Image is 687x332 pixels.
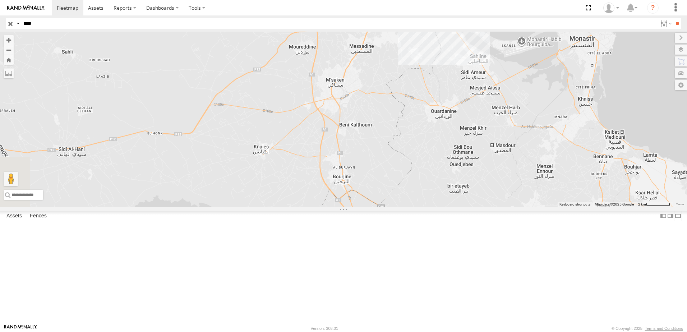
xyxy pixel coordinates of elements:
span: 2 km [638,202,646,206]
label: Assets [3,211,26,221]
div: © Copyright 2025 - [612,326,683,331]
label: Hide Summary Table [674,211,682,221]
label: Map Settings [675,80,687,90]
label: Fences [26,211,50,221]
div: Nejah Benkhalifa [601,3,622,13]
button: Drag Pegman onto the map to open Street View [4,172,18,186]
button: Map Scale: 2 km per 64 pixels [636,202,673,207]
label: Dock Summary Table to the Right [667,211,674,221]
button: Keyboard shortcuts [559,202,590,207]
label: Search Query [15,18,21,29]
label: Search Filter Options [658,18,673,29]
span: Map data ©2025 Google [595,202,634,206]
label: Measure [4,68,14,78]
button: Zoom out [4,45,14,55]
label: Dock Summary Table to the Left [660,211,667,221]
img: rand-logo.svg [7,5,45,10]
a: Visit our Website [4,325,37,332]
button: Zoom in [4,35,14,45]
a: Terms and Conditions [645,326,683,331]
button: Zoom Home [4,55,14,65]
i: ? [647,2,659,14]
div: Version: 308.01 [311,326,338,331]
a: Terms (opens in new tab) [676,203,684,206]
